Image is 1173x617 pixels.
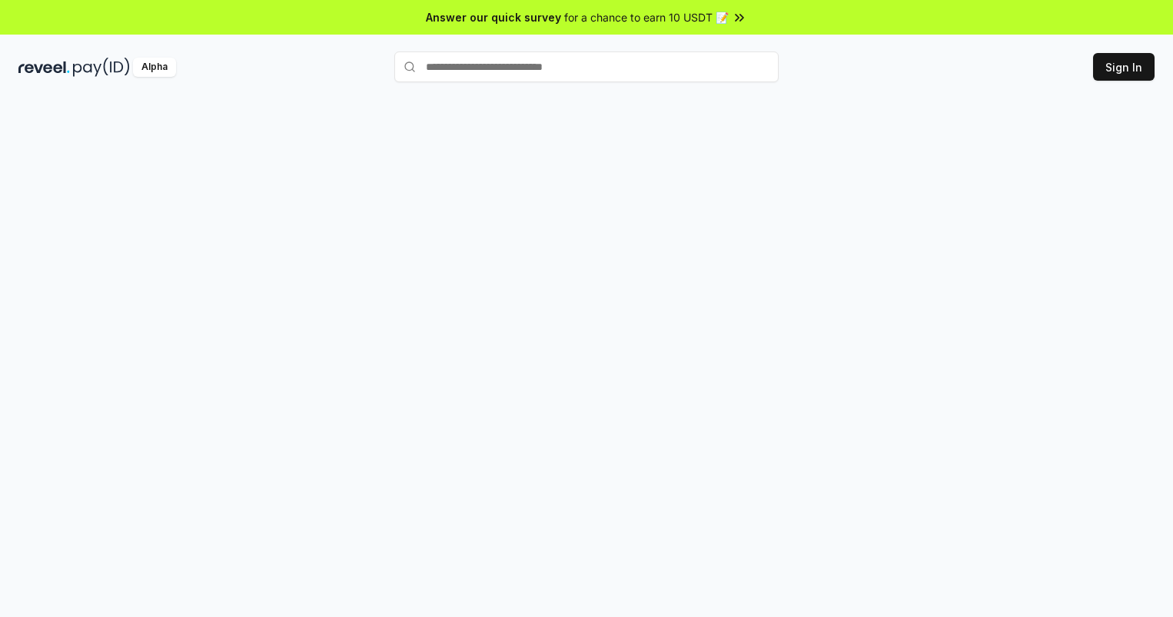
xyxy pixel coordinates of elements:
span: Answer our quick survey [426,9,561,25]
button: Sign In [1093,53,1155,81]
img: pay_id [73,58,130,77]
span: for a chance to earn 10 USDT 📝 [564,9,729,25]
div: Alpha [133,58,176,77]
img: reveel_dark [18,58,70,77]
